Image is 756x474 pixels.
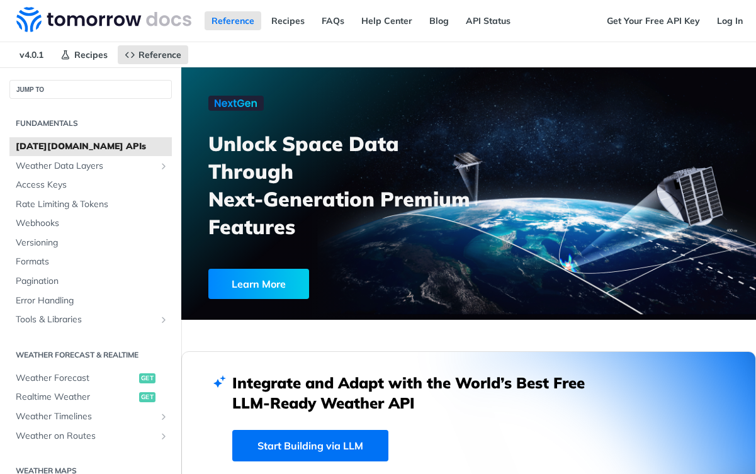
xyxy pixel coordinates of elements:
a: Start Building via LLM [232,430,388,461]
span: Formats [16,256,169,268]
span: get [139,373,155,383]
span: Pagination [16,275,169,288]
span: Weather on Routes [16,430,155,443]
a: Reference [205,11,261,30]
span: Recipes [74,49,108,60]
span: Tools & Libraries [16,313,155,326]
span: get [139,392,155,402]
span: Access Keys [16,179,169,191]
a: Blog [422,11,456,30]
span: Reference [138,49,181,60]
a: Versioning [9,234,172,252]
a: Tools & LibrariesShow subpages for Tools & Libraries [9,310,172,329]
span: Error Handling [16,295,169,307]
img: NextGen [208,96,264,111]
a: Weather on RoutesShow subpages for Weather on Routes [9,427,172,446]
img: Tomorrow.io Weather API Docs [16,7,191,32]
span: [DATE][DOMAIN_NAME] APIs [16,140,169,153]
span: Weather Data Layers [16,160,155,172]
a: Help Center [354,11,419,30]
a: FAQs [315,11,351,30]
a: Reference [118,45,188,64]
button: Show subpages for Tools & Libraries [159,315,169,325]
span: Rate Limiting & Tokens [16,198,169,211]
button: Show subpages for Weather on Routes [159,431,169,441]
a: Error Handling [9,291,172,310]
a: Access Keys [9,176,172,195]
a: Get Your Free API Key [600,11,707,30]
h3: Unlock Space Data Through Next-Generation Premium Features [208,130,482,240]
a: Rate Limiting & Tokens [9,195,172,214]
span: Realtime Weather [16,391,136,403]
a: Log In [710,11,750,30]
a: Pagination [9,272,172,291]
a: Weather TimelinesShow subpages for Weather Timelines [9,407,172,426]
a: Realtime Weatherget [9,388,172,407]
a: Recipes [54,45,115,64]
a: Formats [9,252,172,271]
div: Learn More [208,269,309,299]
button: Show subpages for Weather Timelines [159,412,169,422]
a: Weather Forecastget [9,369,172,388]
button: JUMP TO [9,80,172,99]
h2: Weather Forecast & realtime [9,349,172,361]
a: Webhooks [9,214,172,233]
a: [DATE][DOMAIN_NAME] APIs [9,137,172,156]
a: Weather Data LayersShow subpages for Weather Data Layers [9,157,172,176]
a: API Status [459,11,517,30]
span: Versioning [16,237,169,249]
h2: Fundamentals [9,118,172,129]
span: Weather Timelines [16,410,155,423]
a: Recipes [264,11,312,30]
a: Learn More [208,269,427,299]
span: v4.0.1 [13,45,50,64]
h2: Integrate and Adapt with the World’s Best Free LLM-Ready Weather API [232,373,604,413]
span: Weather Forecast [16,372,136,385]
span: Webhooks [16,217,169,230]
button: Show subpages for Weather Data Layers [159,161,169,171]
